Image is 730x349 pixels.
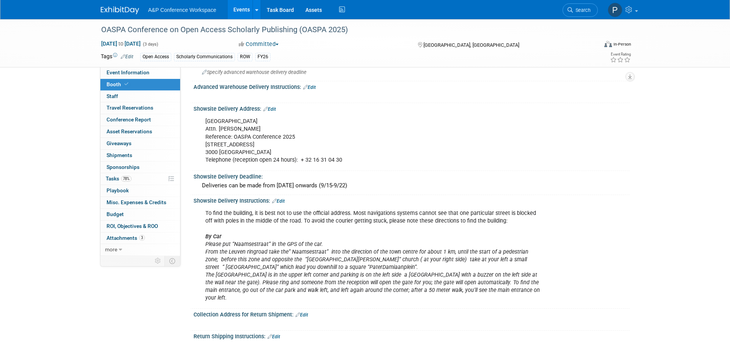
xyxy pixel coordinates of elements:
a: Event Information [100,67,180,79]
div: Deliveries can be made from [DATE] onwards (9/15-9/22) [199,180,624,192]
a: Attachments3 [100,233,180,244]
div: Collection Address for Return Shipment: [194,309,630,319]
a: Conference Report [100,114,180,126]
span: to [117,41,125,47]
a: Sponsorships [100,162,180,173]
span: (3 days) [142,42,158,47]
span: Giveaways [107,140,131,146]
span: Specify advanced warehouse delivery deadline [202,69,307,75]
div: ROW [238,53,253,61]
span: Event Information [107,69,149,75]
span: Attachments [107,235,145,241]
div: Scholarly Communications [174,53,235,61]
span: Shipments [107,152,132,158]
div: Advanced Warehouse Delivery Instructions: [194,81,630,91]
i: Booth reservation complete [125,82,128,86]
a: more [100,244,180,256]
span: 78% [121,176,131,182]
div: [GEOGRAPHIC_DATA] Attn. [PERSON_NAME] Reference: OASPA Conference 2025 [STREET_ADDRESS] 3000 [GEO... [200,114,545,167]
a: Edit [295,312,308,318]
span: Travel Reservations [107,105,153,111]
td: Tags [101,52,133,61]
img: Phoebe Murphy-Dunn [608,3,622,17]
span: 3 [139,235,145,241]
a: Misc. Expenses & Credits [100,197,180,208]
i: Please put “Naamsestraat” in the GPS of the car. From the Leuven ringroad take the” Naamsestraat”... [205,241,528,270]
a: Playbook [100,185,180,197]
span: Playbook [107,187,129,193]
span: A&P Conference Workspace [148,7,217,13]
i: The [GEOGRAPHIC_DATA] is in the upper left corner and parking is on the left side a [GEOGRAPHIC_D... [205,272,540,301]
a: Travel Reservations [100,102,180,114]
div: Open Access [140,53,171,61]
td: Personalize Event Tab Strip [151,256,165,266]
a: Edit [267,334,280,339]
div: Showsite Delivery Deadline: [194,171,630,180]
a: Edit [272,198,285,204]
a: Edit [263,107,276,112]
i: By Car [205,233,221,240]
a: Edit [303,85,316,90]
span: Budget [107,211,124,217]
span: Staff [107,93,118,99]
span: [GEOGRAPHIC_DATA], [GEOGRAPHIC_DATA] [423,42,519,48]
img: ExhibitDay [101,7,139,14]
a: Budget [100,209,180,220]
a: ROI, Objectives & ROO [100,221,180,232]
span: Sponsorships [107,164,139,170]
span: Asset Reservations [107,128,152,134]
div: Return Shipping Instructions: [194,331,630,341]
button: Committed [236,40,282,48]
span: Conference Report [107,116,151,123]
div: Event Format [553,40,632,51]
a: Shipments [100,150,180,161]
span: Search [573,7,591,13]
a: Asset Reservations [100,126,180,138]
a: Search [563,3,598,17]
td: Toggle Event Tabs [164,256,180,266]
div: In-Person [613,41,631,47]
span: ROI, Objectives & ROO [107,223,158,229]
div: Showsite Delivery Instructions: [194,195,630,205]
a: Booth [100,79,180,90]
div: OASPA Conference on Open Access Scholarly Publishing (OASPA 2025) [98,23,586,37]
a: Tasks78% [100,173,180,185]
span: [DATE] [DATE] [101,40,141,47]
a: Edit [121,54,133,59]
span: more [105,246,117,252]
div: Showsite Delivery Address: [194,103,630,113]
span: Misc. Expenses & Credits [107,199,166,205]
div: FY26 [255,53,271,61]
span: Booth [107,81,130,87]
a: Giveaways [100,138,180,149]
span: Tasks [106,175,131,182]
a: Staff [100,91,180,102]
div: To find the building, it is best not to use the official address. Most navigations systems cannot... [200,206,545,306]
div: Event Rating [610,52,631,56]
img: Format-Inperson.png [604,41,612,47]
